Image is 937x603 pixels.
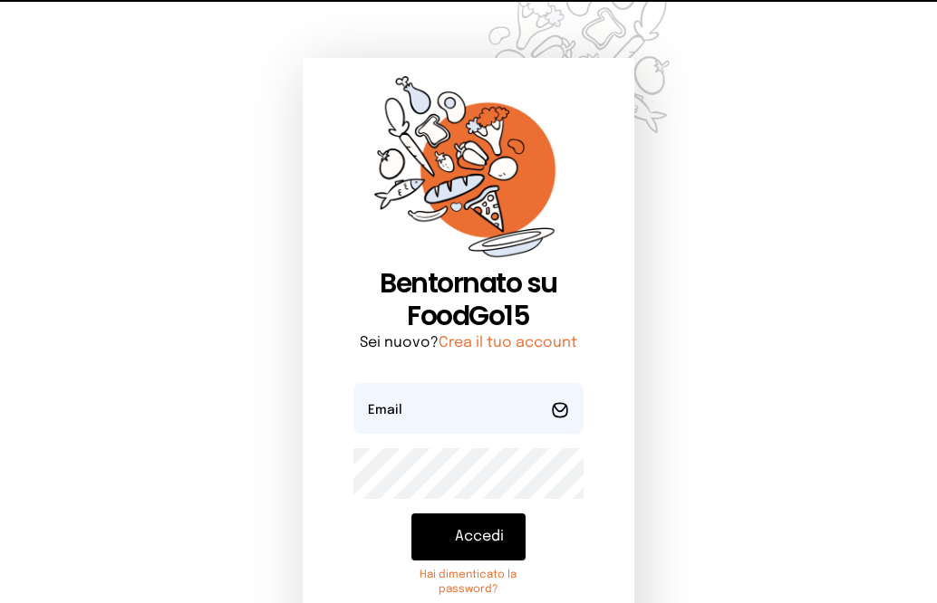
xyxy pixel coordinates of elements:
[439,335,577,350] a: Crea il tuo account
[411,568,526,597] a: Hai dimenticato la password?
[353,267,584,332] h1: Bentornato su FoodGo15
[411,513,526,560] button: Accedi
[374,76,563,267] img: sticker-orange.65babaf.png
[353,332,584,354] p: Sei nuovo?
